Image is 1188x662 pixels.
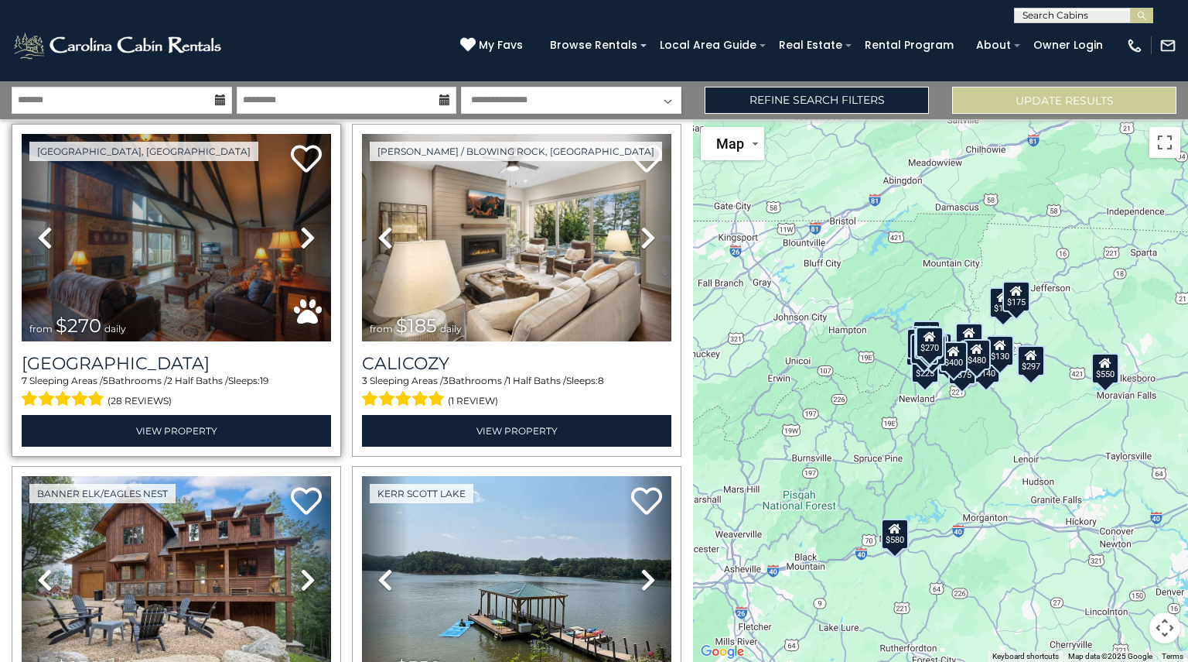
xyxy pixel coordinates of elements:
a: Local Area Guide [652,33,764,57]
span: 1 Half Baths / [507,375,566,386]
a: Add to favorites [291,143,322,177]
span: 3 [362,375,367,386]
div: $400 [940,341,968,372]
a: View Property [362,415,671,447]
span: daily [104,323,126,334]
div: $297 [1017,345,1045,376]
span: 5 [103,375,108,386]
img: thumbnail_167084326.jpeg [362,134,671,341]
div: $225 [911,352,939,383]
a: [PERSON_NAME] / Blowing Rock, [GEOGRAPHIC_DATA] [370,142,662,161]
span: 3 [443,375,449,386]
div: $550 [1091,352,1119,383]
button: Change map style [701,127,764,160]
a: [GEOGRAPHIC_DATA], [GEOGRAPHIC_DATA] [29,142,258,161]
a: Real Estate [771,33,850,57]
div: $480 [963,338,991,369]
span: Map [716,135,744,152]
div: $140 [972,352,1000,382]
img: Google [697,642,748,662]
div: $270 [916,327,944,358]
div: $395 [914,328,942,359]
span: 19 [260,375,268,386]
a: Banner Elk/Eagles Nest [29,484,176,503]
a: About [968,33,1019,57]
a: Add to favorites [631,485,662,519]
span: (28 reviews) [108,391,172,411]
a: Open this area in Google Maps (opens a new window) [697,642,748,662]
div: $349 [955,323,983,354]
a: Browse Rentals [542,33,645,57]
a: Add to favorites [291,485,322,519]
div: $425 [912,325,940,356]
div: $375 [948,353,976,384]
div: $300 [918,334,946,365]
span: Map data ©2025 Google [1068,652,1152,660]
div: Sleeping Areas / Bathrooms / Sleeps: [22,374,331,411]
a: Kerr Scott Lake [370,484,473,503]
a: My Favs [460,37,527,54]
span: $270 [56,314,101,337]
div: $175 [1002,280,1030,311]
a: Refine Search Filters [705,87,929,114]
img: phone-regular-white.png [1126,37,1143,54]
div: $290 [906,328,934,359]
div: Sleeping Areas / Bathrooms / Sleeps: [362,374,671,411]
img: thumbnail_163276095.jpeg [22,134,331,341]
span: from [370,323,393,334]
a: View Property [22,415,331,447]
img: mail-regular-white.png [1159,37,1176,54]
button: Toggle fullscreen view [1149,127,1180,158]
span: daily [440,323,462,334]
span: My Favs [479,37,523,53]
a: Calicozy [362,353,671,374]
h3: Majestic Mountain Haus [22,353,331,374]
span: 2 Half Baths / [167,375,228,386]
button: Update Results [952,87,1176,114]
a: Owner Login [1026,33,1111,57]
a: [GEOGRAPHIC_DATA] [22,353,331,374]
a: Terms [1162,652,1183,660]
span: $185 [396,314,437,337]
div: $125 [913,320,940,351]
div: $175 [989,287,1017,318]
button: Map camera controls [1149,612,1180,643]
span: 7 [22,375,27,386]
button: Keyboard shortcuts [992,651,1059,662]
span: from [29,323,53,334]
div: $424 [910,333,938,364]
span: (1 review) [448,391,498,411]
img: White-1-2.png [12,30,226,61]
div: $130 [986,335,1014,366]
a: Rental Program [857,33,961,57]
span: 8 [598,375,604,386]
div: $580 [881,518,909,549]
